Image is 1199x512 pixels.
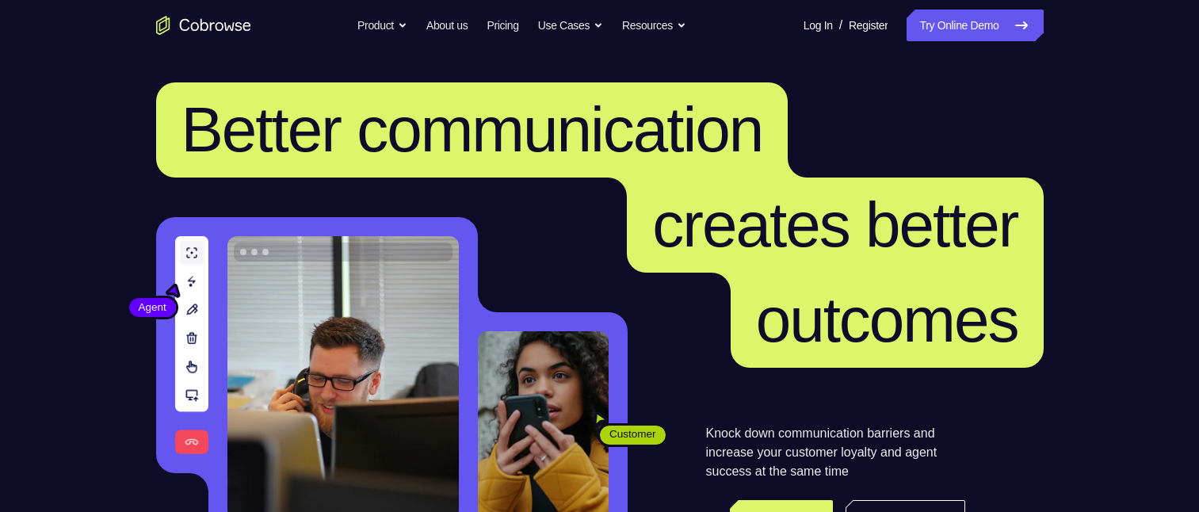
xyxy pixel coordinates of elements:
a: Try Online Demo [907,10,1043,41]
a: Pricing [487,10,518,41]
span: creates better [652,189,1018,260]
button: Use Cases [538,10,603,41]
span: Better communication [181,94,763,165]
span: / [839,16,842,35]
a: Go to the home page [156,16,251,35]
button: Resources [622,10,686,41]
a: About us [426,10,468,41]
span: outcomes [756,285,1018,355]
p: Knock down communication barriers and increase your customer loyalty and agent success at the sam... [706,424,965,481]
button: Product [357,10,407,41]
a: Log In [804,10,833,41]
a: Register [849,10,888,41]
